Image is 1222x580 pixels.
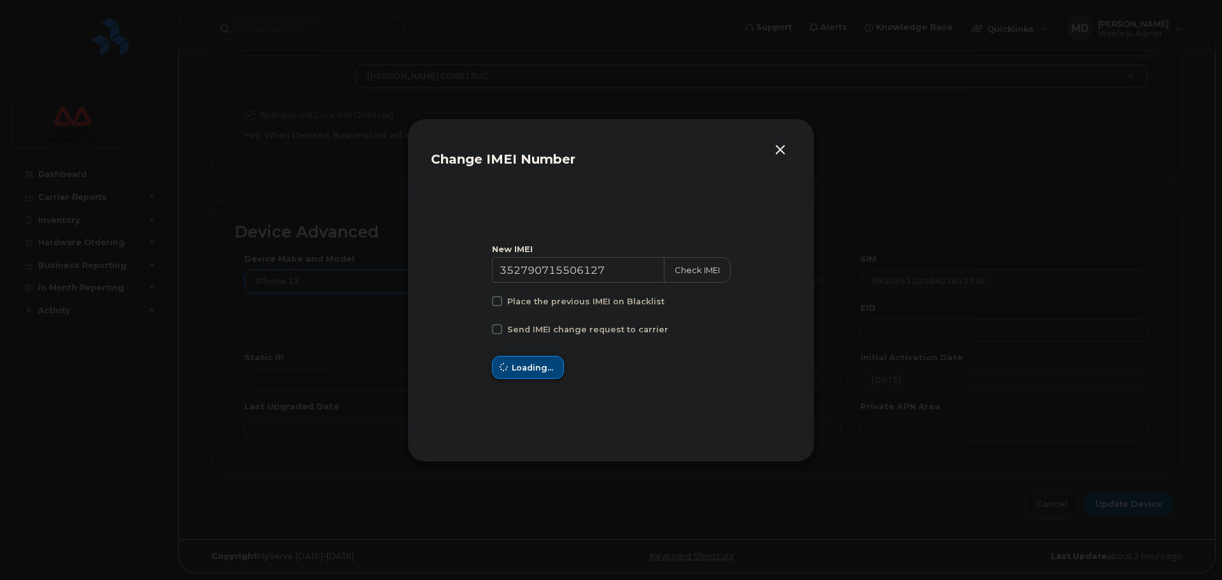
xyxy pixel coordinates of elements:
[507,297,664,306] span: Place the previous IMEI on Blacklist
[477,324,483,330] input: Send IMEI change request to carrier
[664,257,731,283] button: Check IMEI
[477,296,483,302] input: Place the previous IMEI on Blacklist
[431,152,575,167] span: Change IMEI Number
[507,325,668,334] span: Send IMEI change request to carrier
[492,243,731,255] div: New IMEI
